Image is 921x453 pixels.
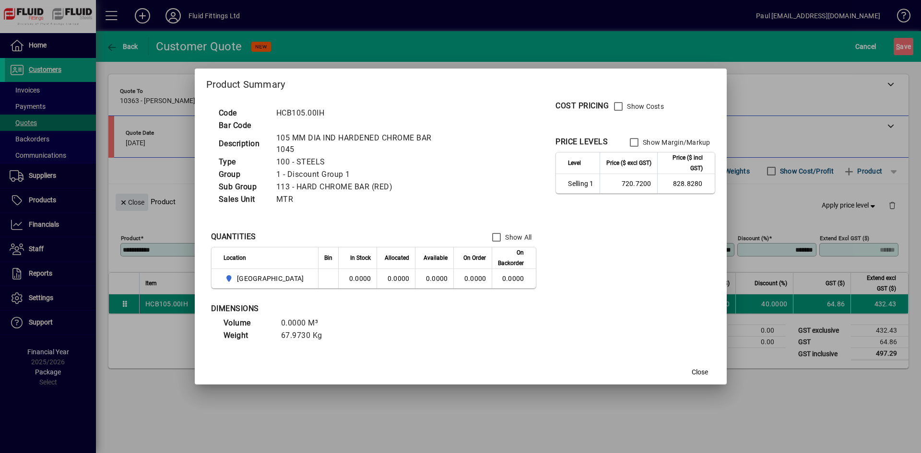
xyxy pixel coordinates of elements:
[276,317,334,329] td: 0.0000 M³
[600,174,657,193] td: 720.7200
[219,329,276,342] td: Weight
[214,132,272,156] td: Description
[214,107,272,119] td: Code
[464,275,486,282] span: 0.0000
[272,132,446,156] td: 105 MM DIA IND HARDENED CHROME BAR 1045
[463,253,486,263] span: On Order
[211,231,256,243] div: QUANTITIES
[224,253,246,263] span: Location
[272,168,446,181] td: 1 - Discount Group 1
[424,253,448,263] span: Available
[385,253,409,263] span: Allocated
[685,363,715,381] button: Close
[214,168,272,181] td: Group
[625,102,664,111] label: Show Costs
[555,136,608,148] div: PRICE LEVELS
[214,156,272,168] td: Type
[219,317,276,329] td: Volume
[415,269,453,288] td: 0.0000
[195,69,727,96] h2: Product Summary
[272,107,446,119] td: HCB105.00IH
[503,232,531,242] label: Show All
[568,158,581,168] span: Level
[214,181,272,193] td: Sub Group
[214,119,272,132] td: Bar Code
[692,367,708,377] span: Close
[272,181,446,193] td: 113 - HARD CHROME BAR (RED)
[224,273,308,284] span: AUCKLAND
[663,152,703,174] span: Price ($ incl GST)
[324,253,332,263] span: Bin
[338,269,377,288] td: 0.0000
[377,269,415,288] td: 0.0000
[498,247,524,268] span: On Backorder
[555,100,609,112] div: COST PRICING
[272,193,446,206] td: MTR
[657,174,715,193] td: 828.8280
[211,303,451,314] div: DIMENSIONS
[237,274,304,283] span: [GEOGRAPHIC_DATA]
[568,179,593,188] span: Selling 1
[214,193,272,206] td: Sales Unit
[350,253,371,263] span: In Stock
[272,156,446,168] td: 100 - STEELS
[492,269,536,288] td: 0.0000
[276,329,334,342] td: 67.9730 Kg
[641,138,710,147] label: Show Margin/Markup
[606,158,651,168] span: Price ($ excl GST)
